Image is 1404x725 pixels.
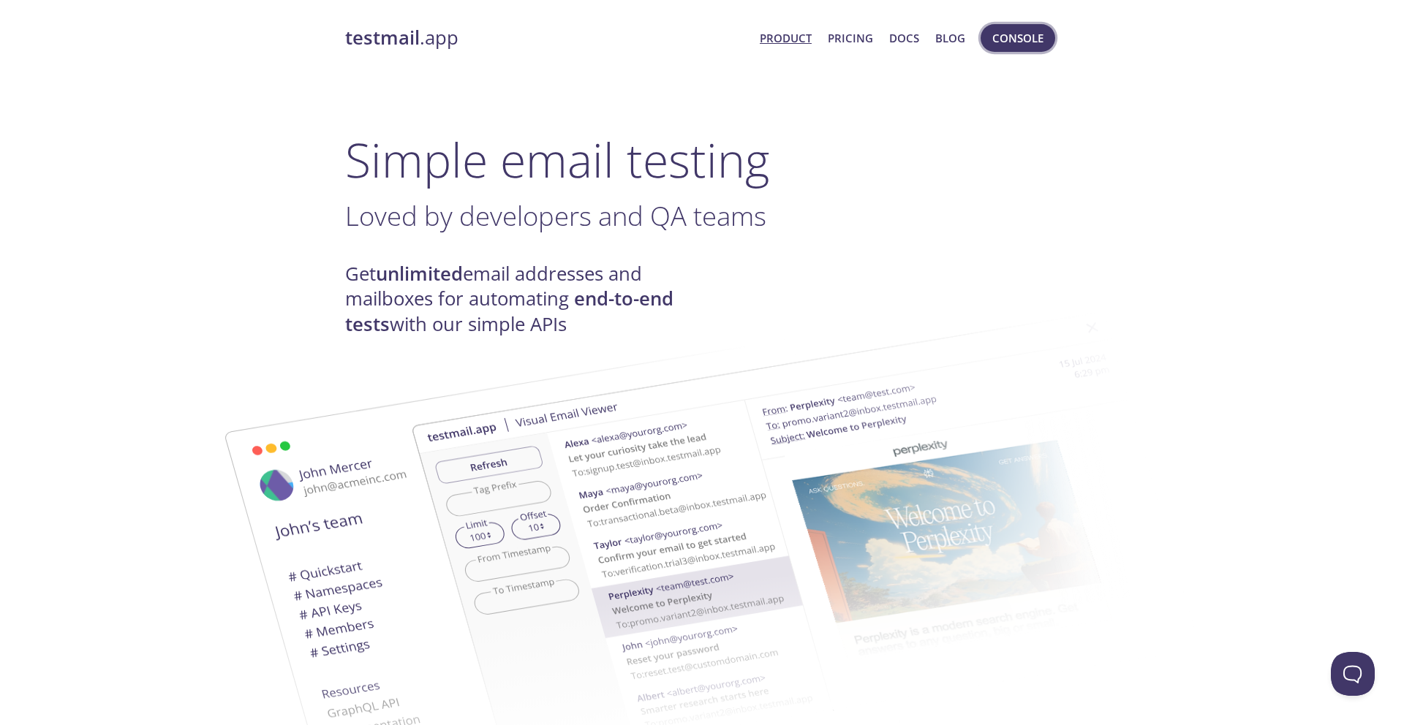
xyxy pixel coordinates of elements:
[935,29,965,48] a: Blog
[828,29,873,48] a: Pricing
[992,29,1043,48] span: Console
[345,286,673,336] strong: end-to-end tests
[376,261,463,286] strong: unlimited
[345,262,702,337] h4: Get email addresses and mailboxes for automating with our simple APIs
[981,24,1055,52] button: Console
[1331,652,1375,696] iframe: Help Scout Beacon - Open
[889,29,919,48] a: Docs
[345,26,748,50] a: testmail.app
[345,132,1059,188] h1: Simple email testing
[345,25,420,50] strong: testmail
[345,197,766,234] span: Loved by developers and QA teams
[760,29,812,48] a: Product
